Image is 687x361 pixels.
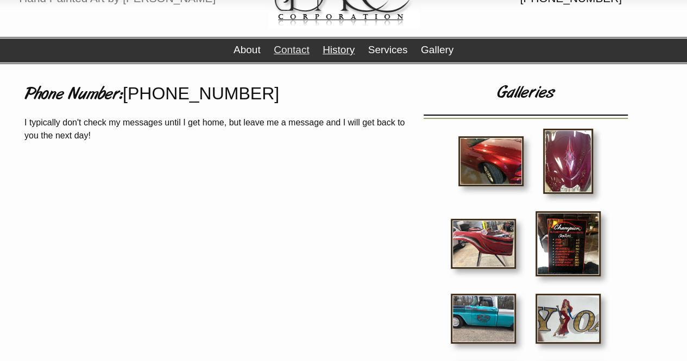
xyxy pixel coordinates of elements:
[234,44,261,55] a: About
[535,294,601,344] img: IMG_2550.jpg
[24,80,409,108] h1: Phone Number:
[535,211,601,276] img: IMG_4294.jpg
[458,136,524,186] img: IMG_1688.JPG
[451,219,516,269] img: IMG_2632.jpg
[24,116,409,142] p: I typically don't check my messages until I get home, but leave me a message and I will get back ...
[368,44,408,55] a: Services
[421,44,453,55] a: Gallery
[451,294,516,344] img: IMG_3465.jpg
[274,44,309,55] a: Contact
[543,129,593,194] img: 29383.JPG
[417,80,634,106] h1: Galleries
[123,84,279,103] a: [PHONE_NUMBER]
[323,44,355,55] a: History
